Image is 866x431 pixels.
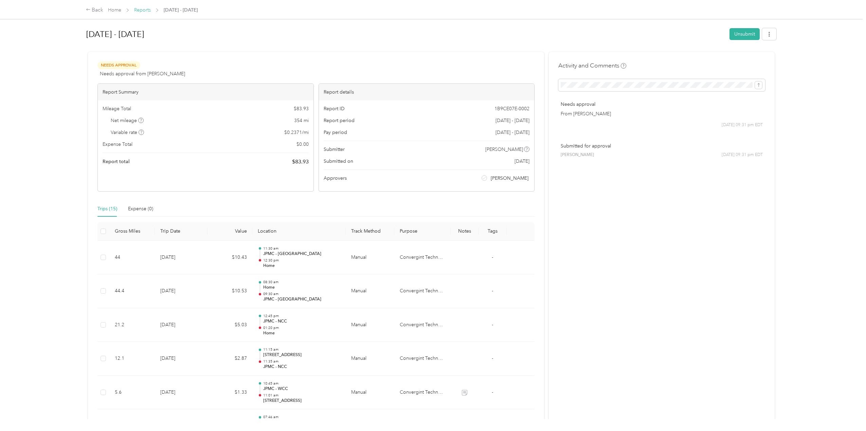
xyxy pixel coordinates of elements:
span: [DATE] [515,158,529,165]
p: [STREET_ADDRESS] [263,352,340,358]
td: 44.4 [109,274,155,308]
td: Manual [346,241,394,275]
span: Report period [324,117,355,124]
span: Report total [103,158,130,165]
td: $2.87 [208,342,252,376]
button: Unsubmit [729,28,760,40]
span: [PERSON_NAME] [561,152,594,158]
span: Submitter [324,146,345,153]
p: Home [263,330,340,336]
a: Home [108,7,121,13]
span: Pay period [324,129,347,136]
th: Gross Miles [109,222,155,241]
p: 11:15 am [263,347,340,352]
p: 12:45 pm [263,314,340,318]
p: JPMC - NCC [263,364,340,370]
h1: Sep 1 - 30, 2025 [86,26,725,42]
span: [DATE] 09:31 pm EDT [722,122,763,128]
td: Convergint Technologies [394,241,450,275]
td: Convergint Technologies [394,342,450,376]
p: 11:01 am [263,393,340,398]
td: 44 [109,241,155,275]
span: - [492,389,493,395]
span: Needs Approval [97,61,140,69]
span: Approvers [324,175,347,182]
span: Needs approval from [PERSON_NAME] [100,70,185,77]
span: $ 0.00 [296,141,309,148]
td: Convergint Technologies [394,274,450,308]
h4: Activity and Comments [558,61,626,70]
td: Manual [346,274,394,308]
p: JPMC - [GEOGRAPHIC_DATA] [263,251,340,257]
span: [DATE] 09:31 pm EDT [722,152,763,158]
td: $10.53 [208,274,252,308]
p: 08:30 am [263,280,340,285]
div: Trips (15) [97,205,117,213]
span: Report ID [324,105,345,112]
td: $5.03 [208,308,252,342]
td: $10.43 [208,241,252,275]
span: [DATE] - [DATE] [164,6,198,14]
td: 21.2 [109,308,155,342]
p: From [PERSON_NAME] [561,110,763,117]
span: - [492,254,493,260]
span: [PERSON_NAME] [491,175,528,182]
p: JPMC - NCC [263,318,340,325]
span: Submitted on [324,158,353,165]
td: Convergint Technologies [394,376,450,410]
td: [DATE] [155,241,207,275]
p: 12:30 pm [263,258,340,263]
p: JPMC - [GEOGRAPHIC_DATA] [263,296,340,302]
span: [DATE] - [DATE] [495,117,529,124]
iframe: Everlance-gr Chat Button Frame [828,393,866,431]
td: [DATE] [155,274,207,308]
th: Location [252,222,346,241]
span: Mileage Total [103,105,131,112]
span: 354 mi [294,117,309,124]
p: Home [263,263,340,269]
div: Back [86,6,104,14]
span: - [492,355,493,361]
span: - [492,288,493,294]
p: 01:20 pm [263,326,340,330]
span: - [492,322,493,328]
span: [DATE] - [DATE] [495,129,529,136]
td: [DATE] [155,342,207,376]
p: Needs approval [561,101,763,108]
td: Manual [346,376,394,410]
td: Manual [346,308,394,342]
th: Track Method [346,222,394,241]
td: 12.1 [109,342,155,376]
th: Trip Date [155,222,207,241]
td: Manual [346,342,394,376]
span: $ 83.93 [294,105,309,112]
span: $ 83.93 [292,158,309,166]
p: 07:46 am [263,415,340,419]
span: Net mileage [111,117,144,124]
td: $1.33 [208,376,252,410]
p: 10:45 am [263,381,340,386]
th: Value [208,222,252,241]
p: Home [263,285,340,291]
span: Variable rate [111,129,144,136]
div: Expense (0) [128,205,153,213]
p: 11:30 am [263,246,340,251]
th: Purpose [394,222,450,241]
p: 11:35 am [263,359,340,364]
div: Report details [319,84,535,100]
th: Notes [451,222,479,241]
span: [PERSON_NAME] [485,146,523,153]
span: 1B9CE07E-0002 [494,105,529,112]
th: Tags [479,222,507,241]
td: Convergint Technologies [394,308,450,342]
p: JPMC - WCC [263,386,340,392]
a: Reports [134,7,151,13]
p: [STREET_ADDRESS] [263,398,340,404]
td: [DATE] [155,308,207,342]
span: Expense Total [103,141,132,148]
td: [DATE] [155,376,207,410]
td: 5.6 [109,376,155,410]
div: Report Summary [98,84,313,100]
p: Submitted for approval [561,142,763,150]
p: 09:30 am [263,292,340,296]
